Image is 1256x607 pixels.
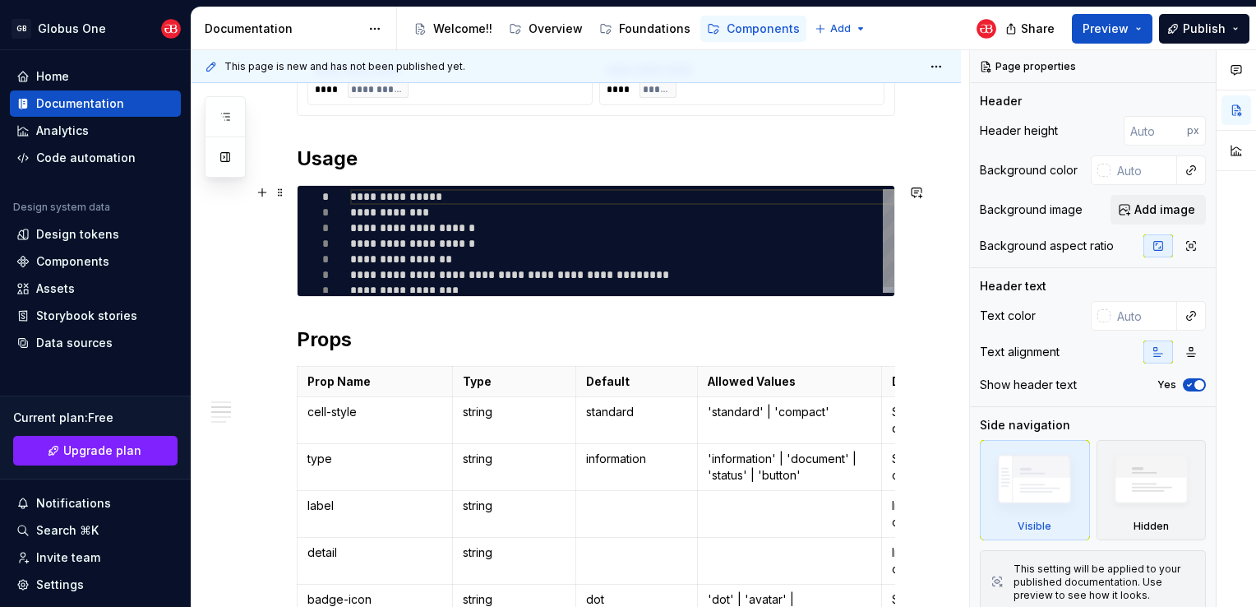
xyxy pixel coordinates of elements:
[980,308,1036,324] div: Text color
[463,544,566,561] p: string
[1134,202,1195,218] span: Add image
[10,330,181,356] a: Data sources
[13,410,178,426] div: Current plan : Free
[1072,14,1152,44] button: Preview
[892,373,1064,390] p: Description
[10,572,181,598] a: Settings
[10,490,181,517] button: Notifications
[407,12,806,45] div: Page tree
[980,278,1046,294] div: Header text
[980,344,1060,360] div: Text alignment
[980,238,1114,254] div: Background aspect ratio
[977,19,996,39] img: Globus Bank UX Team
[10,63,181,90] a: Home
[10,276,181,302] a: Assets
[830,22,851,35] span: Add
[224,60,465,73] span: This page is new and has not been published yet.
[700,16,806,42] a: Components
[36,150,136,166] div: Code automation
[407,16,499,42] a: Welcome!!
[708,404,871,420] p: 'standard' | 'compact'
[1111,195,1206,225] button: Add image
[1014,563,1195,602] div: This setting will be applied to your published documentation. Use preview to see how it looks.
[810,17,871,40] button: Add
[1124,116,1187,146] input: Auto
[10,118,181,144] a: Analytics
[36,308,137,324] div: Storybook stories
[593,16,697,42] a: Foundations
[297,146,895,172] h2: Usage
[36,123,89,139] div: Analytics
[36,549,100,566] div: Invite team
[297,327,895,353] h2: Props
[1111,301,1177,331] input: Auto
[10,90,181,117] a: Documentation
[307,451,442,467] p: type
[980,123,1058,139] div: Header height
[36,280,75,297] div: Assets
[727,21,800,37] div: Components
[1187,124,1199,137] p: px
[463,404,566,420] p: string
[708,373,871,390] p: Allowed Values
[63,443,141,459] span: Upgrade plan
[980,440,1090,540] div: Visible
[36,495,111,512] div: Notifications
[980,93,1022,109] div: Header
[433,21,492,37] div: Welcome!!
[463,451,566,467] p: string
[980,162,1078,178] div: Background color
[161,19,181,39] img: Globus Bank UX Team
[10,303,181,329] a: Storybook stories
[36,253,109,270] div: Components
[205,21,360,37] div: Documentation
[307,544,442,561] p: detail
[980,377,1077,393] div: Show header text
[10,544,181,571] a: Invite team
[708,451,871,484] p: 'information' | 'document' | 'status' | 'button'
[10,517,181,544] button: Search ⌘K
[892,451,1064,484] p: Specifies the type of detail cell component
[529,21,583,37] div: Overview
[586,404,688,420] p: standard
[1097,440,1207,540] div: Hidden
[586,373,688,390] p: Default
[36,95,124,112] div: Documentation
[1159,14,1249,44] button: Publish
[13,436,178,466] a: Upgrade plan
[38,21,106,37] div: Globus One
[619,21,690,37] div: Foundations
[1018,520,1051,533] div: Visible
[307,498,442,514] p: label
[1083,21,1129,37] span: Preview
[586,451,688,467] p: information
[1021,21,1055,37] span: Share
[1157,378,1176,392] label: Yes
[892,498,1064,531] p: Inserts a label in the detail cell component
[463,498,566,514] p: string
[1111,155,1177,185] input: Auto
[1183,21,1226,37] span: Publish
[892,544,1064,577] p: Inserts the detail in the detail cell component
[10,221,181,248] a: Design tokens
[12,19,31,39] div: GB
[36,226,119,243] div: Design tokens
[36,577,84,593] div: Settings
[980,202,1083,218] div: Background image
[36,522,99,539] div: Search ⌘K
[36,68,69,85] div: Home
[36,335,113,351] div: Data sources
[3,11,187,46] button: GBGlobus OneGlobus Bank UX Team
[307,404,442,420] p: cell-style
[980,417,1070,433] div: Side navigation
[1134,520,1169,533] div: Hidden
[892,404,1064,437] p: Specifies the style of the detail cell component
[307,373,442,390] p: Prop Name
[997,14,1065,44] button: Share
[463,373,566,390] p: Type
[10,145,181,171] a: Code automation
[13,201,110,214] div: Design system data
[502,16,589,42] a: Overview
[10,248,181,275] a: Components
